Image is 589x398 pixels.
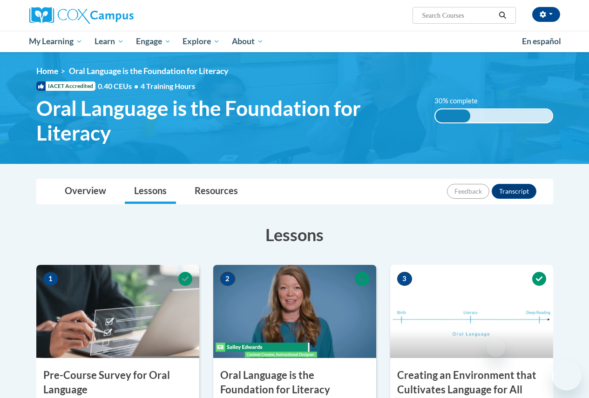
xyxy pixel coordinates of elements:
[29,7,134,24] img: Cox Campus
[98,81,141,91] span: 0.40 CEUs
[552,361,582,391] iframe: Button to launch messaging window
[421,10,495,21] input: Search Courses
[232,36,264,47] span: About
[43,272,58,286] span: 1
[213,265,376,358] img: Course Image
[176,31,226,52] a: Explore
[125,179,176,204] a: Lessons
[183,36,220,47] span: Explore
[226,31,270,52] a: About
[95,36,124,47] span: Learn
[492,184,536,199] button: Transcript
[36,223,553,246] h3: Lessons
[88,31,130,52] a: Learn
[434,96,488,106] label: 30% complete
[185,179,247,204] a: Resources
[29,7,197,24] a: Cox Campus
[36,96,420,145] span: Oral Language is the Foundation for Literacy
[36,66,58,76] a: Home
[522,36,561,46] span: En español
[447,184,489,199] button: Feedback
[23,31,89,52] a: My Learning
[55,179,115,204] a: Overview
[390,265,553,358] img: Course Image
[36,265,199,358] img: Course Image
[516,32,567,51] a: En español
[130,31,177,52] a: Engage
[141,81,195,90] span: 4 Training Hours
[36,368,199,397] h3: Pre-Course Survey for Oral Language
[532,7,560,22] button: Account Settings
[22,31,567,52] div: Main menu
[69,66,228,76] span: Oral Language is the Foundation for Literacy
[435,109,470,122] div: 30%
[495,10,509,21] button: Search
[220,272,235,286] span: 2
[487,338,505,357] iframe: Close message
[213,368,376,397] h3: Oral Language is the Foundation for Literacy
[29,36,82,47] span: My Learning
[136,36,171,47] span: Engage
[397,272,412,286] span: 3
[36,81,95,91] span: IACET Accredited
[134,81,138,90] span: •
